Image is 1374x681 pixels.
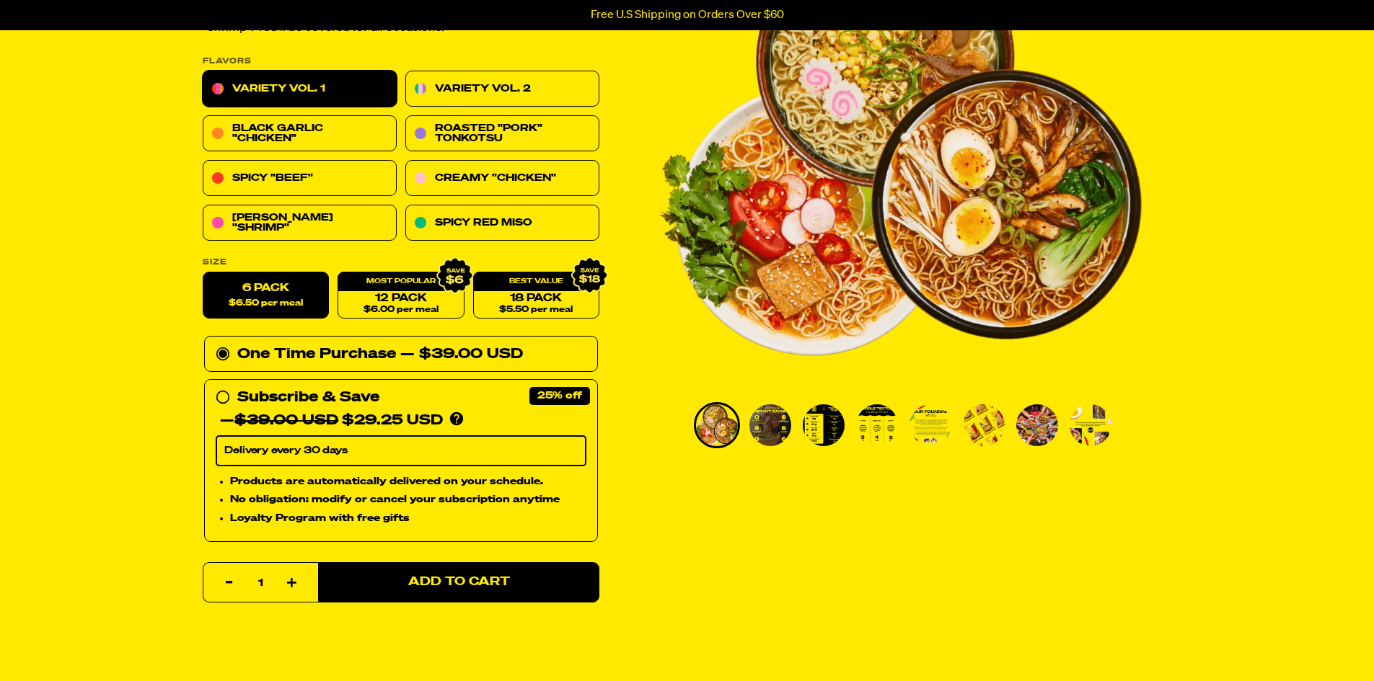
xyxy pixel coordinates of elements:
div: One Time Purchase [216,343,586,366]
a: Black Garlic "Chicken" [203,116,397,152]
p: Flavors [203,58,599,66]
a: 12 Pack$6.00 per meal [338,272,464,319]
li: Loyalty Program with free gifts [230,511,586,527]
a: Variety Vol. 1 [203,71,397,107]
a: Spicy Red Miso [405,205,599,241]
select: Subscribe & Save —$39.00 USD$29.25 USD Products are automatically delivered on your schedule. No ... [216,436,586,466]
img: Variety Vol. 1 [963,404,1005,446]
div: PDP main carousel thumbnails [658,402,1142,448]
a: Roasted "Pork" Tonkotsu [405,116,599,152]
li: Go to slide 3 [801,402,847,448]
span: $5.50 per meal [499,306,573,315]
div: — $39.00 USD [400,343,523,366]
li: Go to slide 6 [961,402,1007,448]
img: Variety Vol. 1 [696,404,738,446]
input: quantity [212,563,309,603]
div: Subscribe & Save [237,386,379,409]
del: $39.00 USD [234,414,338,428]
li: Go to slide 5 [907,402,954,448]
span: $6.50 per meal [229,299,303,308]
div: — $29.25 USD [220,409,443,432]
img: Variety Vol. 1 [856,404,898,446]
img: Variety Vol. 1 [1016,404,1058,446]
li: Products are automatically delivered on your schedule. [230,473,586,489]
a: 18 Pack$5.50 per meal [472,272,599,319]
a: Variety Vol. 2 [405,71,599,107]
img: Variety Vol. 1 [749,404,791,446]
span: Add to Cart [408,577,509,589]
img: Variety Vol. 1 [1070,404,1111,446]
img: Variety Vol. 1 [910,404,951,446]
iframe: Marketing Popup [7,616,136,674]
li: Go to slide 7 [1014,402,1060,448]
li: Go to slide 1 [694,402,740,448]
label: Size [203,259,599,267]
button: Add to Cart [318,562,599,602]
p: Free U.S Shipping on Orders Over $60 [591,9,784,22]
label: 6 Pack [203,272,329,319]
li: Go to slide 8 [1067,402,1114,448]
a: Creamy "Chicken" [405,161,599,197]
li: Go to slide 2 [747,402,793,448]
span: $6.00 per meal [363,306,438,315]
a: [PERSON_NAME] "Shrimp" [203,205,397,241]
img: Variety Vol. 1 [803,404,845,446]
a: Spicy "Beef" [203,161,397,197]
li: No obligation: modify or cancel your subscription anytime [230,492,586,508]
li: Go to slide 4 [854,402,900,448]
